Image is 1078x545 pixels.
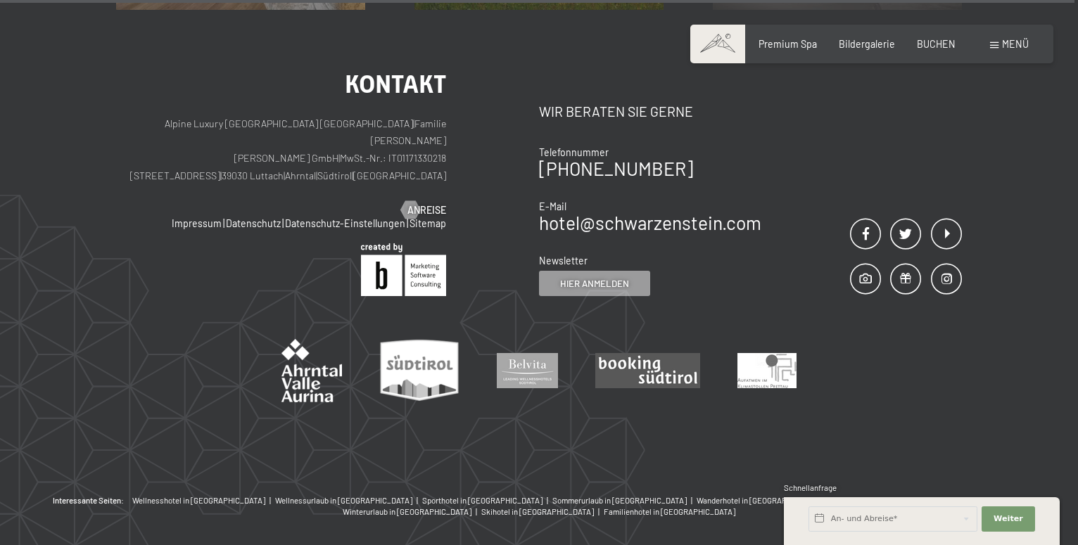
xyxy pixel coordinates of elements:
[401,203,446,217] a: Anreise
[316,169,317,181] span: |
[275,495,422,506] a: Wellnessurlaub in [GEOGRAPHIC_DATA] |
[132,495,275,506] a: Wellnesshotel in [GEOGRAPHIC_DATA] |
[552,496,687,505] span: Sommerurlaub in [GEOGRAPHIC_DATA]
[226,217,281,229] a: Datenschutz
[361,243,446,296] img: Brandnamic GmbH | Leading Hospitality Solutions
[220,169,222,181] span: |
[343,506,481,518] a: Winterurlaub in [GEOGRAPHIC_DATA] |
[132,496,265,505] span: Wellnesshotel in [GEOGRAPHIC_DATA]
[343,507,471,516] span: Winterurlaub in [GEOGRAPHIC_DATA]
[172,217,222,229] a: Impressum
[539,200,566,212] span: E-Mail
[414,496,422,505] span: |
[413,117,414,129] span: |
[839,38,895,50] a: Bildergalerie
[759,38,817,50] a: Premium Spa
[539,146,609,158] span: Telefonnummer
[697,496,871,505] span: Wanderhotel in [GEOGRAPHIC_DATA] mit 4 Sternen
[223,217,224,229] span: |
[345,70,446,98] span: Kontakt
[688,496,697,505] span: |
[267,496,275,505] span: |
[53,495,124,506] b: Interessante Seiten:
[481,506,604,518] a: Skihotel in [GEOGRAPHIC_DATA] |
[407,217,408,229] span: |
[407,203,446,217] span: Anreise
[539,103,693,120] span: Wir beraten Sie gerne
[595,507,604,516] span: |
[284,169,285,181] span: |
[352,169,353,181] span: |
[552,495,697,506] a: Sommerurlaub in [GEOGRAPHIC_DATA] |
[604,506,735,518] a: Familienhotel in [GEOGRAPHIC_DATA]
[1002,38,1029,50] span: Menü
[539,158,693,179] a: [PHONE_NUMBER]
[275,496,412,505] span: Wellnessurlaub in [GEOGRAPHIC_DATA]
[784,483,837,492] span: Schnellanfrage
[473,507,481,516] span: |
[560,277,629,290] span: Hier anmelden
[539,255,588,267] span: Newsletter
[544,496,552,505] span: |
[116,115,446,185] p: Alpine Luxury [GEOGRAPHIC_DATA] [GEOGRAPHIC_DATA] Familie [PERSON_NAME] [PERSON_NAME] GmbH MwSt.-...
[338,152,340,164] span: |
[422,495,552,506] a: Sporthotel in [GEOGRAPHIC_DATA] |
[539,212,761,233] a: hotel@schwarzenstein.com
[982,506,1035,532] button: Weiter
[410,217,446,229] a: Sitemap
[604,507,735,516] span: Familienhotel in [GEOGRAPHIC_DATA]
[697,495,881,506] a: Wanderhotel in [GEOGRAPHIC_DATA] mit 4 Sternen |
[917,38,956,50] a: BUCHEN
[285,217,405,229] a: Datenschutz-Einstellungen
[282,217,284,229] span: |
[481,507,594,516] span: Skihotel in [GEOGRAPHIC_DATA]
[422,496,543,505] span: Sporthotel in [GEOGRAPHIC_DATA]
[994,513,1023,525] span: Weiter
